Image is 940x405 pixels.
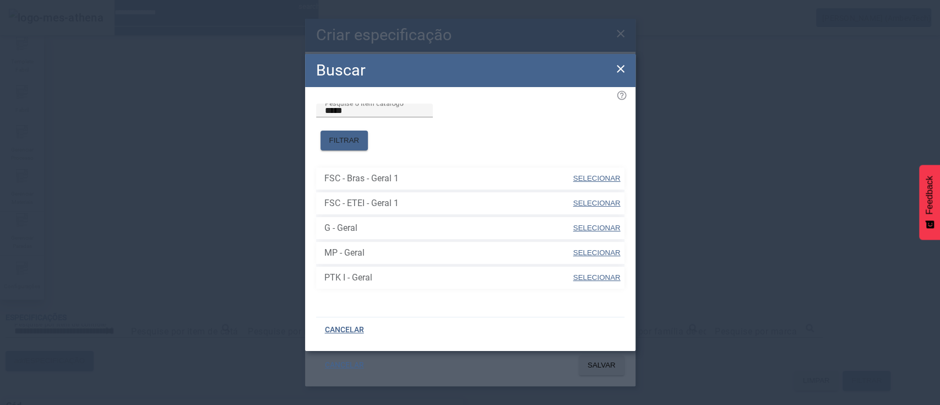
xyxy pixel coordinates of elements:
[919,165,940,240] button: Feedback - Mostrar pesquisa
[573,174,621,182] span: SELECIONAR
[320,131,368,150] button: FILTRAR
[325,99,404,107] mat-label: Pesquise o item catálogo
[325,325,364,336] span: CANCELAR
[573,273,621,282] span: SELECIONAR
[572,243,621,263] button: SELECIONAR
[572,218,621,238] button: SELECIONAR
[316,320,373,340] button: CANCELAR
[324,246,572,260] span: MP - Geral
[588,360,616,371] span: SALVAR
[324,197,572,210] span: FSC - ETEI - Geral 1
[324,271,572,284] span: PTK I - Geral
[316,355,373,375] button: CANCELAR
[572,268,621,288] button: SELECIONAR
[573,224,621,232] span: SELECIONAR
[579,355,624,375] button: SALVAR
[572,169,621,188] button: SELECIONAR
[573,199,621,207] span: SELECIONAR
[925,176,934,214] span: Feedback
[329,135,360,146] span: FILTRAR
[324,222,572,235] span: G - Geral
[324,172,572,185] span: FSC - Bras - Geral 1
[572,193,621,213] button: SELECIONAR
[325,360,364,371] span: CANCELAR
[573,249,621,257] span: SELECIONAR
